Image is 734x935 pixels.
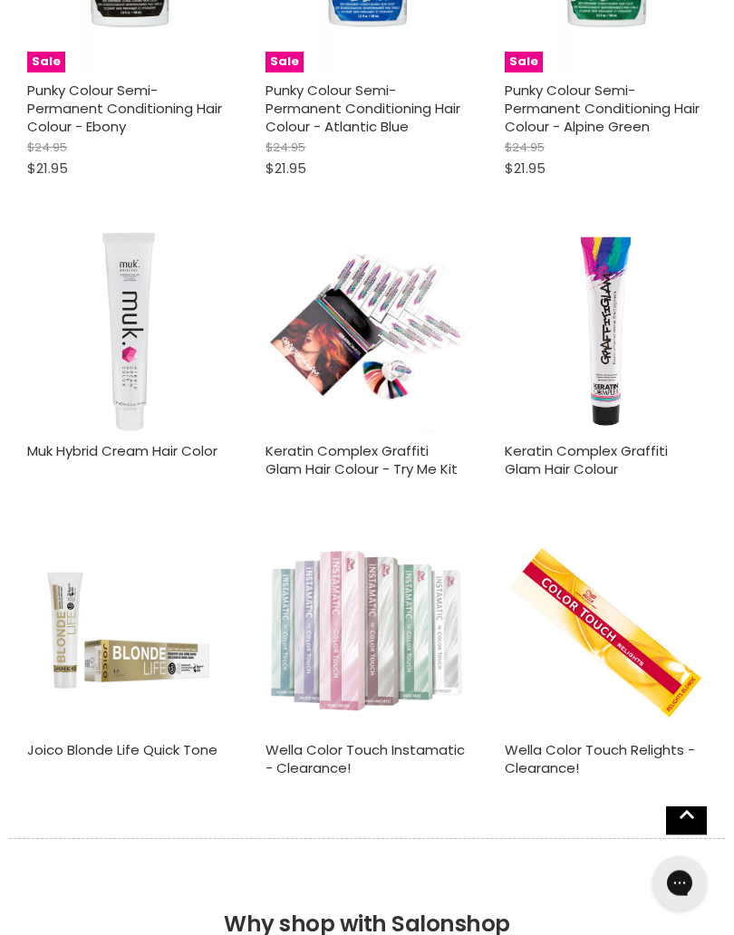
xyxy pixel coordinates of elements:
[266,82,460,136] a: Punky Colour Semi-Permanent Conditioning Hair Colour - Atlantic Blue
[666,795,707,842] span: Back to top
[643,850,716,917] iframe: Gorgias live chat messenger
[666,795,707,835] a: Back to top
[505,531,707,733] a: Wella Color Touch Relights - Clearance!
[266,741,465,778] a: Wella Color Touch Instamatic - Clearance!
[27,442,217,461] a: Muk Hybrid Cream Hair Color
[266,140,305,157] span: $24.95
[27,82,222,136] a: Punky Colour Semi-Permanent Conditioning Hair Colour - Ebony
[44,232,213,434] img: Muk Hybrid Cream Hair Color
[505,741,695,778] a: Wella Color Touch Relights - Clearance!
[505,543,707,721] img: Wella Color Touch Relights - Clearance!
[266,531,468,733] img: Wella Color Touch Instamatic - Clearance!
[266,159,306,178] span: $21.95
[573,232,638,434] img: Keratin Complex Graffiti Glam Hair Colour
[27,531,229,733] img: Joico Blonde Life Quick Tone
[505,232,707,434] a: Keratin Complex Graffiti Glam Hair Colour
[27,53,65,73] span: Sale
[505,140,545,157] span: $24.95
[27,232,229,434] a: Muk Hybrid Cream Hair Color
[27,159,68,178] span: $21.95
[266,442,458,479] a: Keratin Complex Graffiti Glam Hair Colour - Try Me Kit
[505,442,668,479] a: Keratin Complex Graffiti Glam Hair Colour
[266,232,468,434] img: Keratin Complex Graffiti Glam Hair Colour - Try Me Kit
[266,53,304,73] span: Sale
[505,159,546,178] span: $21.95
[27,140,67,157] span: $24.95
[505,82,700,136] a: Punky Colour Semi-Permanent Conditioning Hair Colour - Alpine Green
[27,741,217,760] a: Joico Blonde Life Quick Tone
[505,53,543,73] span: Sale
